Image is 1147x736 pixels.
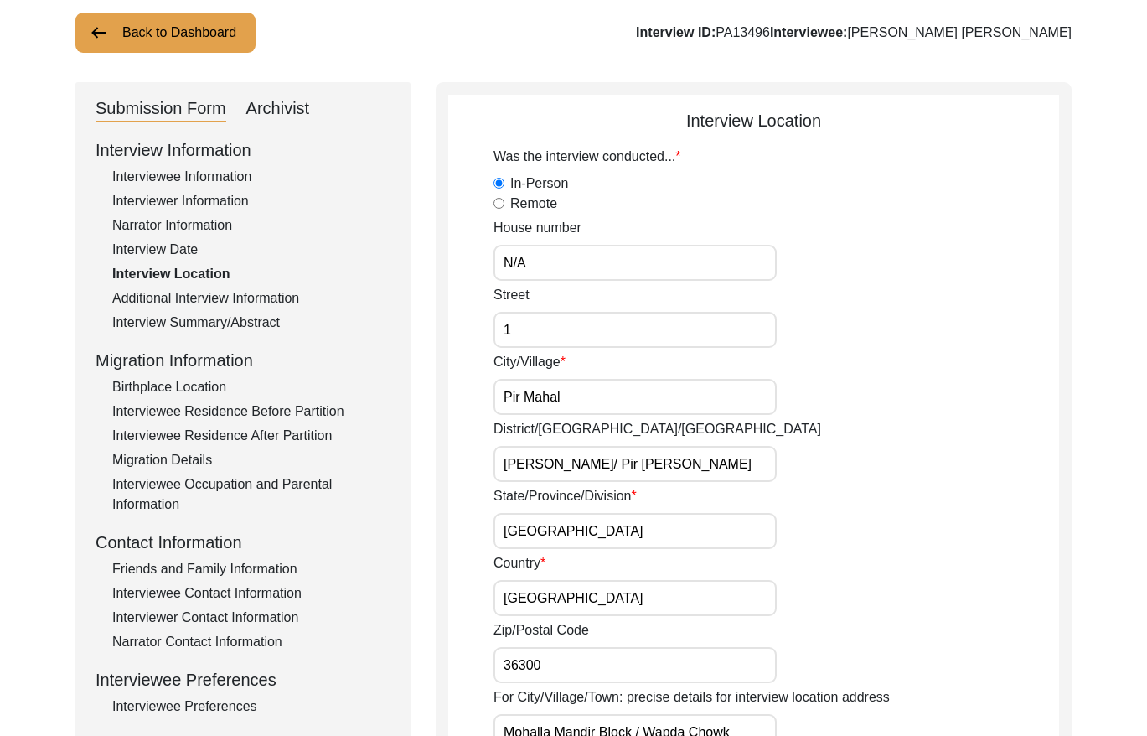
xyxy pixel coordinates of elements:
[112,191,390,211] div: Interviewer Information
[112,450,390,470] div: Migration Details
[112,559,390,579] div: Friends and Family Information
[112,288,390,308] div: Additional Interview Information
[448,108,1059,133] div: Interview Location
[493,285,530,305] label: Street
[112,697,390,717] div: Interviewee Preferences
[75,13,256,53] button: Back to Dashboard
[246,96,310,122] div: Archivist
[636,25,716,39] b: Interview ID:
[112,583,390,604] div: Interviewee Contact Information
[96,96,226,122] div: Submission Form
[96,137,390,163] div: Interview Information
[112,240,390,260] div: Interview Date
[112,167,390,187] div: Interviewee Information
[493,419,821,439] label: District/[GEOGRAPHIC_DATA]/[GEOGRAPHIC_DATA]
[112,632,390,652] div: Narrator Contact Information
[112,377,390,397] div: Birthplace Location
[112,426,390,446] div: Interviewee Residence After Partition
[493,147,681,167] label: Was the interview conducted...
[510,194,557,214] label: Remote
[636,23,1072,43] div: PA13496 [PERSON_NAME] [PERSON_NAME]
[493,486,637,506] label: State/Province/Division
[770,25,847,39] b: Interviewee:
[493,620,589,640] label: Zip/Postal Code
[493,352,566,372] label: City/Village
[96,667,390,692] div: Interviewee Preferences
[112,608,390,628] div: Interviewer Contact Information
[89,23,109,43] img: arrow-left.png
[493,687,890,707] label: For City/Village/Town: precise details for interview location address
[96,348,390,373] div: Migration Information
[493,218,581,238] label: House number
[112,313,390,333] div: Interview Summary/Abstract
[112,402,390,422] div: Interviewee Residence Before Partition
[493,553,545,573] label: Country
[112,264,390,284] div: Interview Location
[510,174,568,194] label: In-Person
[96,530,390,555] div: Contact Information
[112,215,390,236] div: Narrator Information
[112,474,390,515] div: Interviewee Occupation and Parental Information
